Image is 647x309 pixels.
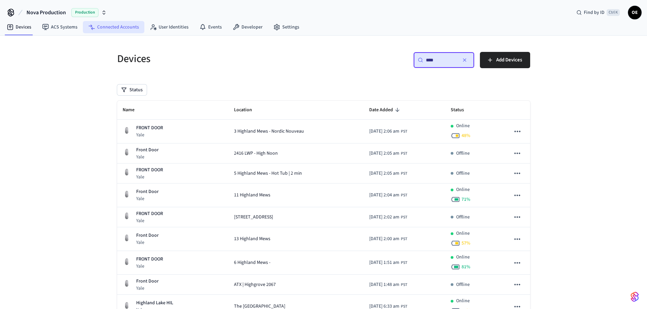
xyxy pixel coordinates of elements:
div: Asia/Manila [369,235,407,243]
span: PST [401,151,407,157]
span: 5 Highland Mews - Hot Tub | 2 min [234,170,302,177]
p: Yale [136,154,159,160]
span: PST [401,129,407,135]
span: [DATE] 2:00 am [369,235,399,243]
span: 6 Highland Mews - [234,259,270,266]
div: Asia/Manila [369,150,407,157]
span: [DATE] 1:48 am [369,281,399,288]
div: Asia/Manila [369,192,407,199]
span: Find by ID [584,9,605,16]
p: Front Door [136,188,159,195]
a: Devices [1,21,37,33]
span: Nova Production [26,8,66,17]
div: Asia/Manila [369,128,407,135]
span: PST [401,171,407,177]
span: Date Added [369,105,402,115]
a: Events [194,21,227,33]
span: [DATE] 2:06 am [369,128,399,135]
img: August Wifi Smart Lock 3rd Gen, Silver, Front [123,168,131,176]
span: [DATE] 2:04 am [369,192,399,199]
p: Yale [136,195,159,202]
span: Add Devices [496,56,522,64]
p: Offline [456,281,470,288]
span: PST [401,282,407,288]
p: Front Door [136,232,159,239]
span: 2416 LWP - High Noon [234,150,278,157]
p: FRONT DOOR [136,256,163,263]
p: Yale [136,174,163,180]
span: [DATE] 1:51 am [369,259,399,266]
img: August Wifi Smart Lock 3rd Gen, Silver, Front [123,234,131,242]
p: Yale [136,263,163,270]
button: OE [628,6,642,19]
img: August Wifi Smart Lock 3rd Gen, Silver, Front [123,212,131,220]
span: PST [401,214,407,220]
a: Connected Accounts [83,21,144,33]
div: Asia/Manila [369,214,407,221]
span: PST [401,260,407,266]
img: August Wifi Smart Lock 3rd Gen, Silver, Front [123,148,131,156]
h5: Devices [117,52,320,66]
p: Highland Lake HIL [136,300,173,307]
span: Production [71,8,98,17]
button: Status [117,84,147,95]
span: ATX | Highgrove 2067 [234,281,276,288]
p: Yale [136,239,159,246]
img: August Wifi Smart Lock 3rd Gen, Silver, Front [123,257,131,266]
div: Asia/Manila [369,170,407,177]
span: PST [401,192,407,198]
p: Online [456,122,470,130]
span: Status [451,105,473,115]
p: FRONT DOOR [136,210,163,217]
span: 13 Highland Mews [234,235,270,243]
span: [STREET_ADDRESS] [234,214,273,221]
p: FRONT DOOR [136,167,163,174]
span: 71 % [462,196,470,203]
span: PST [401,236,407,242]
img: August Wifi Smart Lock 3rd Gen, Silver, Front [123,190,131,198]
span: 3 Highland Mews - Nordic Nouveau [234,128,304,135]
span: Name [123,105,143,115]
span: Location [234,105,261,115]
p: Online [456,297,470,305]
p: Online [456,254,470,261]
p: Online [456,230,470,237]
span: Ctrl K [607,9,620,16]
span: [DATE] 2:05 am [369,150,399,157]
p: Yale [136,132,163,138]
a: ACS Systems [37,21,83,33]
span: [DATE] 2:02 am [369,214,399,221]
a: Developer [227,21,268,33]
img: August Wifi Smart Lock 3rd Gen, Silver, Front [123,279,131,287]
p: Front Door [136,147,159,154]
p: Online [456,186,470,193]
span: [DATE] 2:05 am [369,170,399,177]
p: Offline [456,170,470,177]
a: Settings [268,21,305,33]
div: Asia/Manila [369,259,407,266]
p: Offline [456,150,470,157]
div: Find by IDCtrl K [571,6,625,19]
span: 81 % [462,264,470,270]
p: FRONT DOOR [136,124,163,132]
span: 48 % [462,132,470,139]
p: Yale [136,285,159,292]
div: Asia/Manila [369,281,407,288]
span: 57 % [462,240,470,247]
p: Offline [456,214,470,221]
p: Yale [136,217,163,224]
img: SeamLogoGradient.69752ec5.svg [631,291,639,302]
button: Add Devices [480,52,530,68]
img: August Wifi Smart Lock 3rd Gen, Silver, Front [123,126,131,134]
span: 11 Highland Mews [234,192,270,199]
p: Front Door [136,278,159,285]
a: User Identities [144,21,194,33]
